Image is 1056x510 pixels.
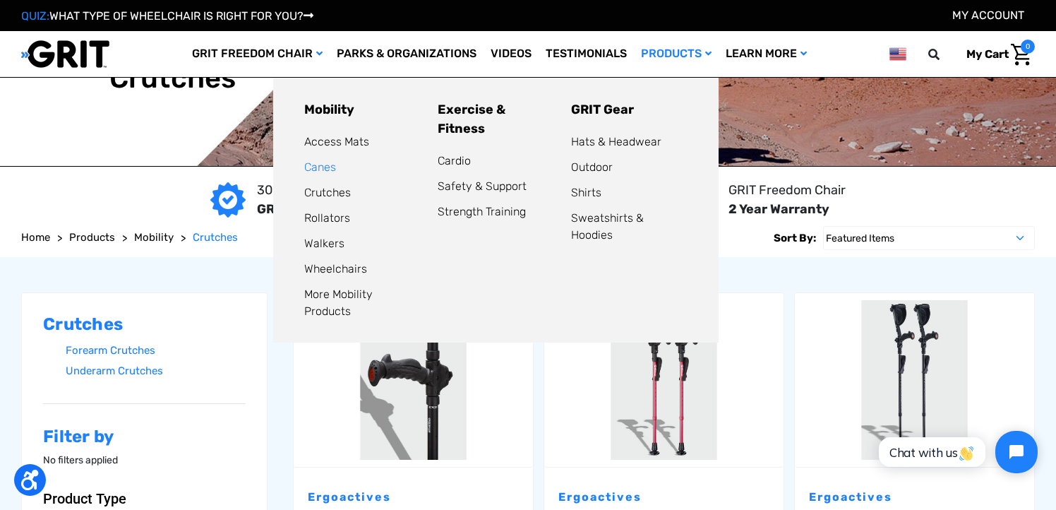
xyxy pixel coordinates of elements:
span: Mobility [134,231,174,244]
label: Sort By: [774,226,816,250]
a: More Mobility Products [304,287,373,318]
a: Videos [484,31,539,77]
a: Underarm Crutches [66,361,246,381]
p: GRIT Freedom Chair [728,181,846,200]
strong: GRIT Guarantee [257,201,358,217]
a: Learn More [719,31,814,77]
a: Walkers [304,237,344,250]
a: Rollators [304,211,350,225]
p: No filters applied [43,453,246,468]
span: Product Type [43,490,126,507]
span: Crutches [193,231,238,244]
a: Outdoor [571,160,613,174]
a: QUIZ:WHAT TYPE OF WHEELCHAIR IS RIGHT FOR YOU? [21,9,313,23]
a: Hats & Headwear [571,135,661,148]
img: GRIT All-Terrain Wheelchair and Mobility Equipment [21,40,109,69]
a: Parks & Organizations [330,31,484,77]
a: Canes [304,160,336,174]
a: Crutches [193,230,238,246]
img: GRIT Guarantee [210,182,246,218]
a: Mobility [304,102,354,117]
a: GRIT Gear [571,102,634,117]
h2: Filter by [43,427,246,447]
img: Ergobaum Black Mamba Forearm Crutches by Ergoactives - Pair [795,300,1034,460]
a: Cart with 0 items [956,40,1035,69]
h1: Crutches [109,61,236,95]
a: Ergobaum Black Mamba Forearm Crutches by Ergoactives - Pair,$360.00 [795,293,1034,467]
span: Products [69,231,115,244]
a: Home [21,230,50,246]
a: Exercise & Fitness [438,102,505,136]
p: Ergoactives [809,489,1020,506]
h2: Crutches [43,314,246,335]
a: Sweatshirts & Hoodies [571,211,644,242]
p: 30 Day Risk-Free [257,181,358,200]
a: Ergobaum Junior Forearm Crutches by Ergoactives - Pair,$249.00 [544,293,784,467]
span: 0 [1021,40,1035,54]
span: Home [21,231,50,244]
span: QUIZ: [21,9,49,23]
a: GRIT Freedom Chair [185,31,330,77]
a: Forearm Crutches [66,340,246,361]
a: Products [69,230,115,246]
strong: 2 Year Warranty [728,201,829,217]
a: Shirts [571,186,601,199]
a: Products [634,31,719,77]
a: Testimonials [539,31,634,77]
img: Cart [1011,44,1031,66]
p: Ergoactives [308,489,519,506]
a: Account [952,8,1024,22]
a: Strength Training [438,205,526,218]
button: Product Type [43,490,246,507]
img: Ergobaum Dual Underarm Crutches by Ergoactives - Pair [294,300,533,460]
img: Ergobaum Junior Forearm Crutches by Ergoactives - Pair [544,300,784,460]
a: Access Mats [304,135,369,148]
a: Wheelchairs [304,262,367,275]
a: Safety & Support [438,179,527,193]
a: Cardio [438,154,471,167]
a: Mobility [134,230,174,246]
iframe: Tidio Chat [863,419,1050,485]
p: Ergoactives [558,489,769,506]
img: us.png [889,45,906,63]
input: Search [935,40,956,69]
span: My Cart [966,47,1009,61]
a: Ergobaum Dual Underarm Crutches by Ergoactives - Pair,$360.00 [294,293,533,467]
a: Crutches [304,186,351,199]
